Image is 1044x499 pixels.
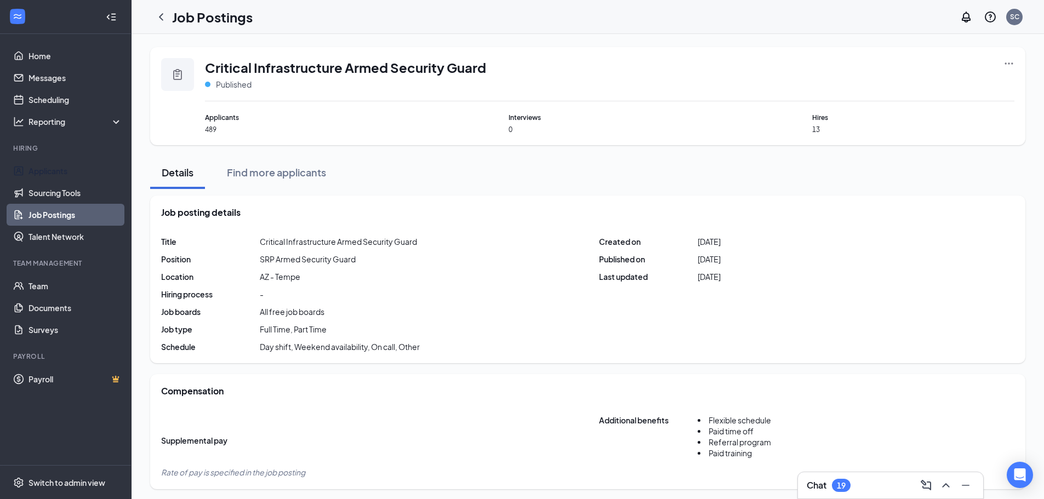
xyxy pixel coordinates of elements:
[812,125,1014,134] span: 13
[205,58,486,77] span: Critical Infrastructure Armed Security Guard
[106,12,117,22] svg: Collapse
[260,271,300,282] span: AZ - Tempe
[161,341,260,352] span: Schedule
[28,297,122,319] a: Documents
[959,479,972,492] svg: Minimize
[709,426,754,436] span: Paid time off
[260,341,420,352] span: Day shift, Weekend availability, On call, Other
[205,112,407,123] span: Applicants
[698,236,721,247] span: [DATE]
[161,254,260,265] span: Position
[161,207,241,219] span: Job posting details
[1007,462,1033,488] div: Open Intercom Messenger
[227,165,326,179] div: Find more applicants
[205,125,407,134] span: 489
[155,10,168,24] svg: ChevronLeft
[28,116,123,127] div: Reporting
[28,319,122,341] a: Surveys
[161,385,224,397] span: Compensation
[939,479,952,492] svg: ChevronUp
[709,415,771,425] span: Flexible schedule
[172,8,253,26] h1: Job Postings
[920,479,933,492] svg: ComposeMessage
[698,271,721,282] span: [DATE]
[13,144,120,153] div: Hiring
[260,324,327,335] span: Full Time, Part Time
[28,275,122,297] a: Team
[28,368,122,390] a: PayrollCrown
[161,165,194,179] div: Details
[161,306,260,317] span: Job boards
[984,10,997,24] svg: QuestionInfo
[709,437,771,447] span: Referral program
[28,182,122,204] a: Sourcing Tools
[709,448,752,458] span: Paid training
[13,259,120,268] div: Team Management
[13,116,24,127] svg: Analysis
[12,11,23,22] svg: WorkstreamLogo
[28,160,122,182] a: Applicants
[698,254,721,265] span: [DATE]
[161,435,260,446] span: Supplemental pay
[260,254,356,265] span: SRP Armed Security Guard
[161,324,260,335] span: Job type
[161,289,260,300] span: Hiring process
[599,415,698,466] span: Additional benefits
[28,67,122,89] a: Messages
[1010,12,1019,21] div: SC
[161,236,260,247] span: Title
[161,467,305,477] span: Rate of pay is specified in the job posting
[171,68,184,81] svg: Clipboard
[509,125,711,134] span: 0
[960,10,973,24] svg: Notifications
[917,477,935,494] button: ComposeMessage
[161,271,260,282] span: Location
[28,204,122,226] a: Job Postings
[807,479,826,491] h3: Chat
[216,79,252,90] span: Published
[509,112,711,123] span: Interviews
[812,112,1014,123] span: Hires
[1003,58,1014,69] svg: Ellipses
[599,236,698,247] span: Created on
[260,306,324,317] span: All free job boards
[599,271,698,282] span: Last updated
[599,254,698,265] span: Published on
[13,352,120,361] div: Payroll
[260,289,264,300] span: -
[13,477,24,488] svg: Settings
[937,477,955,494] button: ChevronUp
[28,89,122,111] a: Scheduling
[28,45,122,67] a: Home
[260,236,417,247] span: Critical Infrastructure Armed Security Guard
[837,481,846,490] div: 19
[957,477,974,494] button: Minimize
[28,477,105,488] div: Switch to admin view
[28,226,122,248] a: Talent Network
